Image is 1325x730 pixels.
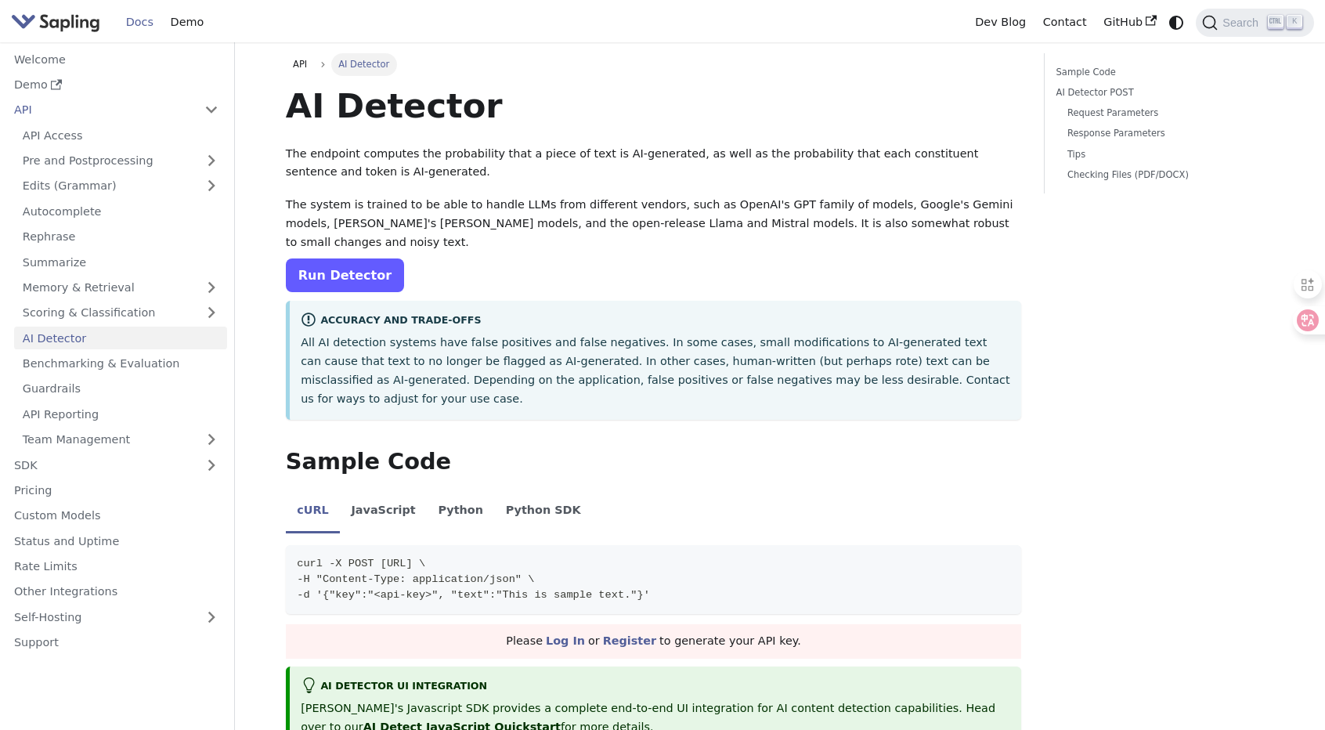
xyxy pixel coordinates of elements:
h2: Sample Code [286,448,1022,476]
a: Status and Uptime [5,529,227,552]
a: Sapling.ai [11,11,106,34]
a: Guardrails [14,378,227,400]
a: SDK [5,454,196,476]
button: Switch between dark and light mode (currently system mode) [1165,11,1188,34]
span: AI Detector [331,53,397,75]
a: Welcome [5,48,227,70]
li: Python SDK [494,490,592,534]
span: -H "Content-Type: application/json" \ [297,573,534,585]
span: curl -X POST [URL] \ [297,558,425,569]
a: AI Detector [14,327,227,349]
a: Other Integrations [5,580,227,603]
a: Self-Hosting [5,605,227,628]
a: Run Detector [286,258,404,292]
a: Pre and Postprocessing [14,150,227,172]
a: Team Management [14,428,227,451]
a: API [286,53,315,75]
a: Rate Limits [5,555,227,578]
a: Custom Models [5,504,227,527]
a: API Reporting [14,403,227,425]
a: Contact [1034,10,1096,34]
a: Demo [162,10,212,34]
a: Benchmarking & Evaluation [14,352,227,375]
span: API [293,59,307,70]
a: Summarize [14,251,227,273]
li: JavaScript [340,490,427,534]
p: The endpoint computes the probability that a piece of text is AI-generated, as well as the probab... [286,145,1022,182]
div: AI Detector UI integration [301,678,1010,696]
button: Search (Ctrl+K) [1196,9,1313,37]
a: Memory & Retrieval [14,276,227,299]
nav: Breadcrumbs [286,53,1022,75]
a: API Access [14,124,227,146]
p: The system is trained to be able to handle LLMs from different vendors, such as OpenAI's GPT fami... [286,196,1022,251]
a: Request Parameters [1067,106,1263,121]
a: Autocomplete [14,200,227,222]
a: Support [5,631,227,654]
span: Search [1218,16,1268,29]
a: Demo [5,74,227,96]
button: Expand sidebar category 'SDK' [196,454,227,476]
a: Edits (Grammar) [14,175,227,197]
div: Please or to generate your API key. [286,624,1022,659]
a: Response Parameters [1067,126,1263,141]
a: Tips [1067,147,1263,162]
a: Scoring & Classification [14,302,227,324]
a: Log In [546,634,585,647]
a: GitHub [1095,10,1164,34]
img: Sapling.ai [11,11,100,34]
a: API [5,99,196,121]
a: Pricing [5,479,227,502]
a: Sample Code [1056,65,1269,80]
h1: AI Detector [286,85,1022,127]
a: Rephrase [14,226,227,248]
li: cURL [286,490,340,534]
div: Accuracy and Trade-offs [301,312,1010,331]
a: Checking Files (PDF/DOCX) [1067,168,1263,182]
button: Collapse sidebar category 'API' [196,99,227,121]
a: Docs [117,10,162,34]
li: Python [427,490,494,534]
a: Register [603,634,656,647]
kbd: K [1287,15,1302,29]
span: -d '{"key":"<api-key>", "text":"This is sample text."}' [297,589,650,601]
p: All AI detection systems have false positives and false negatives. In some cases, small modificat... [301,334,1010,408]
a: Dev Blog [966,10,1034,34]
a: AI Detector POST [1056,85,1269,100]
